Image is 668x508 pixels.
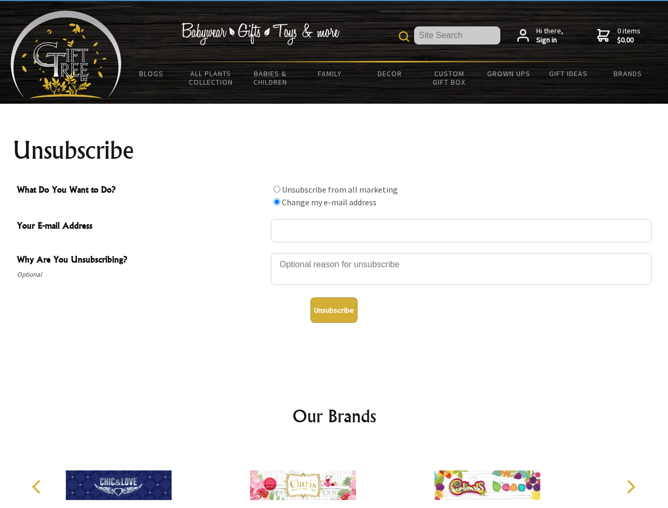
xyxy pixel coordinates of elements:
[11,11,122,98] img: Babyware - Gifts - Toys and more...
[13,138,656,163] h1: Unsubscribe
[17,219,266,234] span: Your E-mail Address
[181,23,340,45] img: Babywear - Gifts - Toys & more
[282,197,377,207] label: Change my e-mail address
[273,186,280,193] input: What Do You Want to Do?
[17,183,266,198] span: What Do You Want to Do?
[617,26,640,45] span: 0 items
[619,475,642,498] button: Next
[617,35,640,45] strong: $0.00
[414,26,500,44] input: Site Search
[517,26,563,45] a: Hi there,Sign in
[597,26,640,45] a: 0 items$0.00
[181,62,241,93] a: All Plants Collection
[26,475,50,498] button: Previous
[282,184,398,195] label: Unsubscribe from all marketing
[17,268,266,281] span: Optional
[300,62,360,85] a: Family
[21,403,647,429] h2: Our Brands
[273,198,280,205] input: What Do You Want to Do?
[419,62,479,93] a: Custom Gift Box
[360,62,419,85] a: Decor
[271,219,652,242] input: Your E-mail Address
[536,26,563,45] span: Hi there,
[536,35,563,45] strong: Sign in
[310,297,358,323] button: Unsubscribe
[271,253,652,285] textarea: Why Are You Unsubscribing?
[17,253,266,268] span: Why Are You Unsubscribing?
[479,62,538,85] a: Grown Ups
[241,62,300,93] a: Babies & Children
[122,62,181,85] a: BLOGS
[538,62,598,85] a: Gift Ideas
[598,62,658,85] a: Brands
[399,31,409,42] img: product search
